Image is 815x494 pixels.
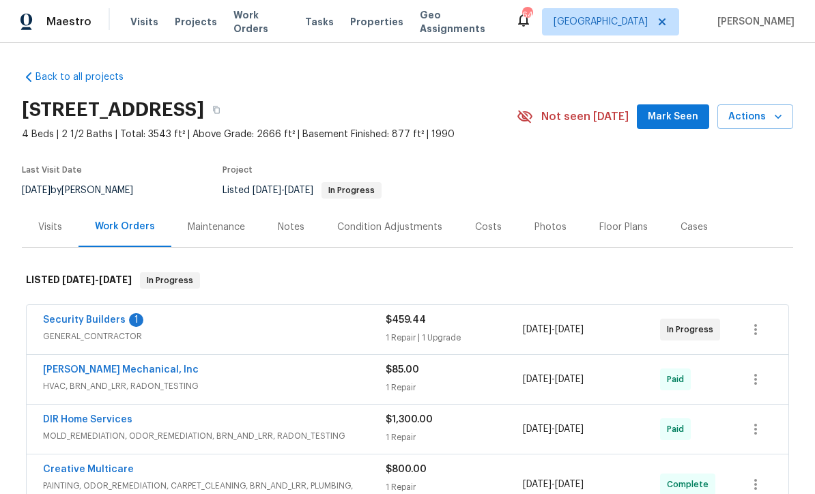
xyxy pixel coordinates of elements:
[99,275,132,285] span: [DATE]
[637,104,709,130] button: Mark Seen
[667,478,714,491] span: Complete
[188,220,245,234] div: Maintenance
[62,275,132,285] span: -
[717,104,793,130] button: Actions
[420,8,499,35] span: Geo Assignments
[278,220,304,234] div: Notes
[43,465,134,474] a: Creative Multicare
[386,365,419,375] span: $85.00
[523,323,584,336] span: -
[555,424,584,434] span: [DATE]
[22,166,82,174] span: Last Visit Date
[22,128,517,141] span: 4 Beds | 2 1/2 Baths | Total: 3543 ft² | Above Grade: 2666 ft² | Basement Finished: 877 ft² | 1990
[43,415,132,424] a: DIR Home Services
[350,15,403,29] span: Properties
[667,323,719,336] span: In Progress
[523,424,552,434] span: [DATE]
[554,15,648,29] span: [GEOGRAPHIC_DATA]
[681,220,708,234] div: Cases
[386,465,427,474] span: $800.00
[253,186,281,195] span: [DATE]
[95,220,155,233] div: Work Orders
[223,186,382,195] span: Listed
[26,272,132,289] h6: LISTED
[233,8,289,35] span: Work Orders
[253,186,313,195] span: -
[285,186,313,195] span: [DATE]
[43,379,386,393] span: HVAC, BRN_AND_LRR, RADON_TESTING
[667,422,689,436] span: Paid
[22,70,153,84] a: Back to all projects
[141,274,199,287] span: In Progress
[667,373,689,386] span: Paid
[386,431,523,444] div: 1 Repair
[22,182,149,199] div: by [PERSON_NAME]
[223,166,253,174] span: Project
[38,220,62,234] div: Visits
[22,259,793,302] div: LISTED [DATE]-[DATE]In Progress
[175,15,217,29] span: Projects
[46,15,91,29] span: Maestro
[523,478,584,491] span: -
[728,108,782,126] span: Actions
[43,330,386,343] span: GENERAL_CONTRACTOR
[337,220,442,234] div: Condition Adjustments
[534,220,567,234] div: Photos
[541,110,629,123] span: Not seen [DATE]
[43,315,126,325] a: Security Builders
[555,325,584,334] span: [DATE]
[62,275,95,285] span: [DATE]
[523,480,552,489] span: [DATE]
[43,429,386,443] span: MOLD_REMEDIATION, ODOR_REMEDIATION, BRN_AND_LRR, RADON_TESTING
[599,220,648,234] div: Floor Plans
[523,375,552,384] span: [DATE]
[204,98,229,122] button: Copy Address
[130,15,158,29] span: Visits
[43,365,199,375] a: [PERSON_NAME] Mechanical, Inc
[323,186,380,194] span: In Progress
[523,422,584,436] span: -
[555,375,584,384] span: [DATE]
[712,15,795,29] span: [PERSON_NAME]
[522,8,532,22] div: 64
[129,313,143,327] div: 1
[523,373,584,386] span: -
[555,480,584,489] span: [DATE]
[22,186,51,195] span: [DATE]
[475,220,502,234] div: Costs
[523,325,552,334] span: [DATE]
[648,108,698,126] span: Mark Seen
[386,315,426,325] span: $459.44
[386,331,523,345] div: 1 Repair | 1 Upgrade
[305,17,334,27] span: Tasks
[386,480,523,494] div: 1 Repair
[386,415,433,424] span: $1,300.00
[22,103,204,117] h2: [STREET_ADDRESS]
[386,381,523,394] div: 1 Repair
